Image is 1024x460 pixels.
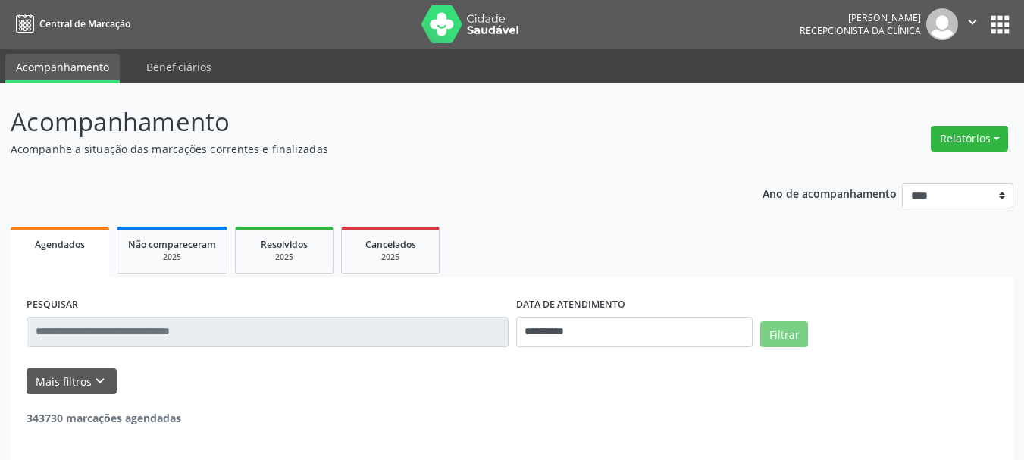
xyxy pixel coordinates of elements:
i: keyboard_arrow_down [92,373,108,390]
div: 2025 [128,252,216,263]
strong: 343730 marcações agendadas [27,411,181,425]
div: 2025 [246,252,322,263]
label: DATA DE ATENDIMENTO [516,293,625,317]
span: Resolvidos [261,238,308,251]
span: Recepcionista da clínica [800,24,921,37]
span: Cancelados [365,238,416,251]
div: [PERSON_NAME] [800,11,921,24]
button: Relatórios [931,126,1008,152]
span: Agendados [35,238,85,251]
label: PESQUISAR [27,293,78,317]
button:  [958,8,987,40]
span: Não compareceram [128,238,216,251]
a: Central de Marcação [11,11,130,36]
button: Filtrar [760,321,808,347]
div: 2025 [352,252,428,263]
i:  [964,14,981,30]
a: Acompanhamento [5,54,120,83]
button: Mais filtroskeyboard_arrow_down [27,368,117,395]
a: Beneficiários [136,54,222,80]
button: apps [987,11,1013,38]
p: Acompanhamento [11,103,712,141]
p: Ano de acompanhamento [763,183,897,202]
span: Central de Marcação [39,17,130,30]
p: Acompanhe a situação das marcações correntes e finalizadas [11,141,712,157]
img: img [926,8,958,40]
